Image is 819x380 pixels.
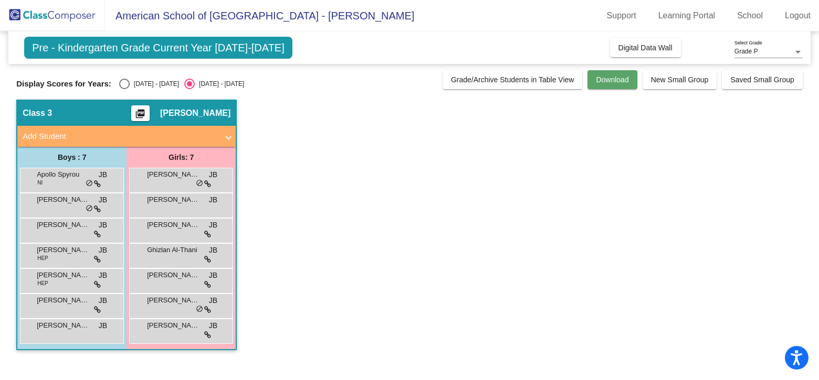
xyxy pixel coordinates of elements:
[24,37,292,59] span: Pre - Kindergarten Grade Current Year [DATE]-[DATE]
[17,126,236,147] mat-expansion-panel-header: Add Student
[37,245,89,255] span: [PERSON_NAME] Harbor
[650,7,724,24] a: Learning Portal
[37,279,48,287] span: HEP
[147,270,199,280] span: [PERSON_NAME]
[23,108,52,118] span: Class 3
[147,220,199,230] span: [PERSON_NAME]
[131,105,150,121] button: Print Students Details
[147,245,199,255] span: Ghizlan Al-Thani
[147,169,199,180] span: [PERSON_NAME]
[195,79,244,89] div: [DATE] - [DATE]
[598,7,645,24] a: Support
[596,75,628,84] span: Download
[209,295,217,306] span: JB
[196,305,203,313] span: do_not_disturb_alt
[99,295,107,306] span: JB
[734,48,758,55] span: Grade P
[99,245,107,256] span: JB
[209,270,217,281] span: JB
[730,75,794,84] span: Saved Small Group
[776,7,819,24] a: Logout
[147,320,199,331] span: [PERSON_NAME]
[37,169,89,180] span: Apollo Spyrou
[23,131,218,143] mat-panel-title: Add Student
[722,70,802,89] button: Saved Small Group
[196,179,203,188] span: do_not_disturb_alt
[99,270,107,281] span: JB
[451,75,574,84] span: Grade/Archive Students in Table View
[99,220,107,231] span: JB
[134,108,146,123] mat-icon: picture_as_pdf
[651,75,709,84] span: New Small Group
[105,7,414,24] span: American School of [GEOGRAPHIC_DATA] - [PERSON_NAME]
[16,79,111,89] span: Display Scores for Years:
[130,79,179,89] div: [DATE] - [DATE]
[37,254,48,262] span: HEP
[209,245,217,256] span: JB
[610,38,681,57] button: Digital Data Wall
[209,320,217,331] span: JB
[37,295,89,306] span: [PERSON_NAME]
[643,70,717,89] button: New Small Group
[147,295,199,306] span: [PERSON_NAME]
[127,147,236,168] div: Girls: 7
[209,220,217,231] span: JB
[37,320,89,331] span: [PERSON_NAME]
[17,147,127,168] div: Boys : 7
[37,220,89,230] span: [PERSON_NAME]
[209,194,217,205] span: JB
[209,169,217,180] span: JB
[99,194,107,205] span: JB
[147,194,199,205] span: [PERSON_NAME]
[86,179,93,188] span: do_not_disturb_alt
[86,204,93,213] span: do_not_disturb_alt
[99,320,107,331] span: JB
[587,70,637,89] button: Download
[160,108,230,118] span: [PERSON_NAME]
[37,179,43,187] span: NI
[729,7,771,24] a: School
[37,270,89,280] span: [PERSON_NAME]
[99,169,107,180] span: JB
[618,44,673,52] span: Digital Data Wall
[119,79,244,89] mat-radio-group: Select an option
[37,194,89,205] span: [PERSON_NAME] Cavalcanti
[443,70,583,89] button: Grade/Archive Students in Table View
